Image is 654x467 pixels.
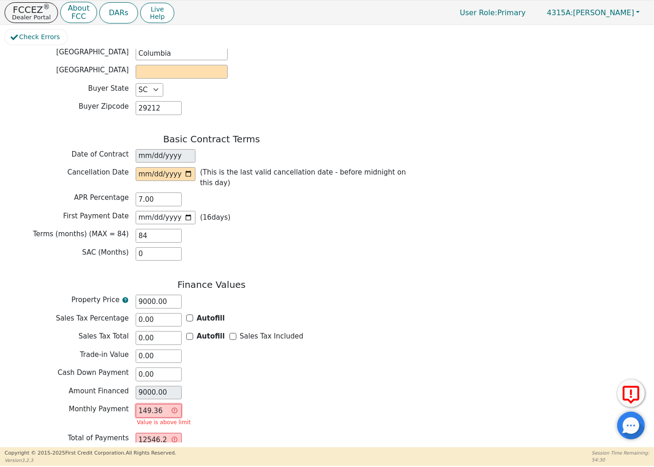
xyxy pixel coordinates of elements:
[229,333,236,340] input: Y/N
[12,5,51,14] p: FCCEZ
[136,368,182,381] input: EX: 100.00
[200,212,230,223] p: ( 16 days)
[72,150,129,158] span: Date of Contract
[592,449,649,456] p: Session Time Remaining:
[136,350,182,363] input: EX: 50.00
[63,212,129,220] span: First Payment Date
[74,193,129,202] span: APR Percentage
[136,331,182,345] input: EX: 198.00
[537,6,649,20] button: 4315A:[PERSON_NAME]
[186,315,193,321] input: Y/N
[140,3,174,23] button: LiveHelp
[136,295,182,309] input: EX: 2400.00
[5,134,419,145] h3: Basic Contract Terms
[5,457,176,464] p: Version 3.2.3
[99,2,138,23] button: DARs
[71,295,120,305] span: Property Price
[79,102,129,111] span: Buyer Zipcode
[12,14,51,20] p: Dealer Portal
[136,247,182,261] input: EX: 2
[69,387,129,395] span: Amount Financed
[186,333,193,340] input: Y/N
[68,13,89,20] p: FCC
[88,84,129,93] span: Buyer State
[69,405,129,413] span: Monthly Payment
[79,332,129,340] span: Sales Tax Total
[126,450,176,456] span: All Rights Reserved.
[56,66,129,74] span: [GEOGRAPHIC_DATA]
[5,449,176,457] p: Copyright © 2015- 2025 First Credit Corporation.
[460,8,497,17] span: User Role :
[136,167,195,181] input: YYYY-MM-DD
[67,168,129,176] span: Cancellation Date
[197,314,225,322] b: Autofill
[80,350,129,359] span: Trade-in Value
[150,13,165,20] span: Help
[547,8,634,17] span: [PERSON_NAME]
[5,2,58,23] button: FCCEZ®Dealer Portal
[136,101,182,115] input: EX: 90210
[136,313,182,327] input: EX: 8.25
[43,3,50,11] sup: ®
[136,193,182,206] input: XX.XX
[592,456,649,463] p: 54:30
[451,4,535,22] p: Primary
[56,314,129,322] span: Sales Tax Percentage
[57,368,129,377] span: Cash Down Payment
[547,8,573,17] span: 4315A:
[5,29,67,45] button: Check Errors
[136,229,182,243] input: EX: 36
[56,48,129,56] span: [GEOGRAPHIC_DATA]
[68,434,129,442] span: Total of Payments
[150,6,165,13] span: Live
[68,5,89,12] p: About
[82,248,129,257] span: SAC (Months)
[19,32,60,42] span: Check Errors
[136,211,195,225] input: YYYY-MM-DD
[451,4,535,22] a: User Role:Primary
[617,379,645,407] button: Report Error to FCC
[240,331,303,342] label: Sales Tax Included
[5,279,419,290] h3: Finance Values
[197,332,225,340] b: Autofill
[33,230,129,238] span: Terms (months) (MAX = 84)
[137,420,191,425] p: Value is above limit
[200,167,414,188] p: (This is the last valid cancellation date - before midnight on this day)
[60,2,97,23] button: AboutFCC
[136,404,182,418] input: Hint: 135.47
